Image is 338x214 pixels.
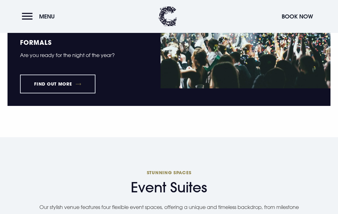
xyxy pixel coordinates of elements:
button: Menu [22,10,58,23]
span: Stunning Spaces [11,170,327,175]
a: Find out more [20,75,95,93]
img: Clandeboye Lodge [158,6,177,27]
img: School formal at Clandeboye Lodge event venue in northern ireland. [161,27,330,88]
button: Book Now [279,10,316,23]
span: Event Suites [11,179,327,196]
p: Are you ready for the night of the year? [20,50,148,60]
span: Menu [39,13,55,20]
h5: Formals [20,39,148,45]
